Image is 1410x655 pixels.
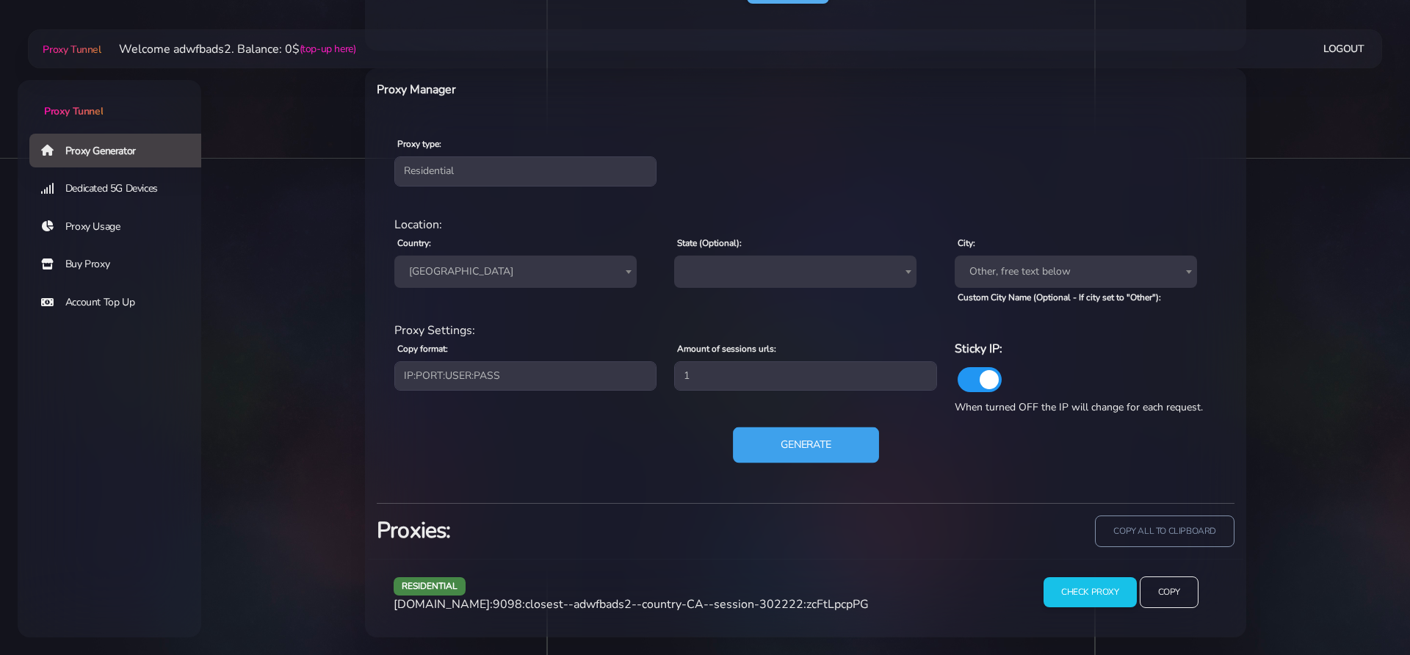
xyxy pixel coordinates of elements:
[677,342,776,355] label: Amount of sessions urls:
[300,41,356,57] a: (top-up here)
[394,577,466,596] span: residential
[44,104,103,118] span: Proxy Tunnel
[18,80,201,119] a: Proxy Tunnel
[377,515,797,546] h3: Proxies:
[29,210,213,244] a: Proxy Usage
[677,236,742,250] label: State (Optional):
[386,216,1226,234] div: Location:
[394,596,869,612] span: [DOMAIN_NAME]:9098:closest--adwfbads2--country-CA--session-302222:zcFtLpcpPG
[955,339,1217,358] h6: Sticky IP:
[43,43,101,57] span: Proxy Tunnel
[1044,577,1137,607] input: Check Proxy
[397,342,448,355] label: Copy format:
[403,261,628,282] span: Spain
[963,261,1188,282] span: Other, free text below
[386,322,1226,339] div: Proxy Settings:
[377,80,869,99] h6: Proxy Manager
[958,236,975,250] label: City:
[1339,584,1392,637] iframe: Webchat Widget
[955,400,1203,414] span: When turned OFF the IP will change for each request.
[29,172,213,206] a: Dedicated 5G Devices
[1140,576,1198,608] input: Copy
[29,286,213,319] a: Account Top Up
[1323,35,1364,62] a: Logout
[955,256,1197,288] span: Other, free text below
[29,247,213,281] a: Buy Proxy
[394,256,637,288] span: Spain
[1095,515,1234,547] input: copy all to clipboard
[733,427,879,463] button: Generate
[958,291,1161,304] label: Custom City Name (Optional - If city set to "Other"):
[397,236,431,250] label: Country:
[397,137,441,151] label: Proxy type:
[40,37,101,61] a: Proxy Tunnel
[29,134,213,167] a: Proxy Generator
[101,40,356,58] li: Welcome adwfbads2. Balance: 0$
